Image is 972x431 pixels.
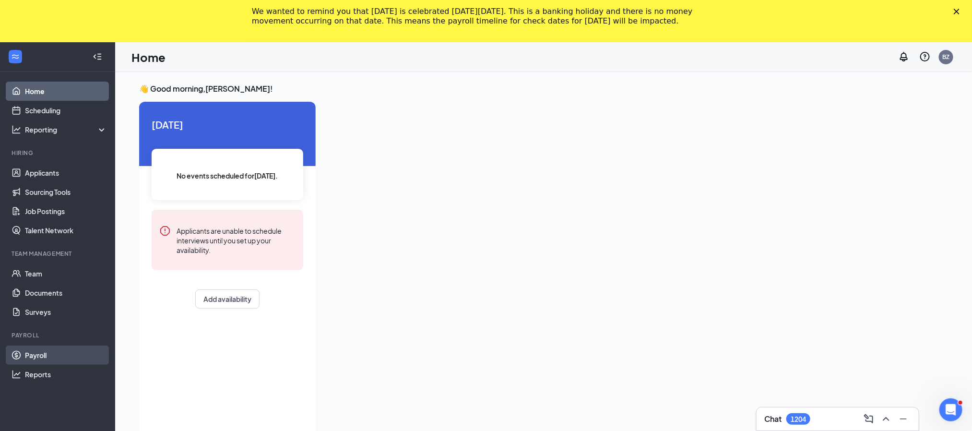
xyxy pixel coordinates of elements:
[11,52,20,61] svg: WorkstreamLogo
[177,225,296,255] div: Applicants are unable to schedule interviews until you set up your availability.
[93,52,102,61] svg: Collapse
[898,51,910,62] svg: Notifications
[12,331,105,339] div: Payroll
[861,411,877,427] button: ComposeMessage
[159,225,171,237] svg: Error
[139,84,861,94] h3: 👋 Good morning, [PERSON_NAME] !
[878,411,894,427] button: ChevronUp
[25,264,107,283] a: Team
[12,149,105,157] div: Hiring
[25,101,107,120] a: Scheduling
[25,82,107,101] a: Home
[177,170,278,181] span: No events scheduled for [DATE] .
[131,48,166,65] h1: Home
[791,415,806,423] div: 1204
[25,202,107,221] a: Job Postings
[25,365,107,384] a: Reports
[252,7,705,26] div: We wanted to remind you that [DATE] is celebrated [DATE][DATE]. This is a banking holiday and the...
[12,125,21,134] svg: Analysis
[25,221,107,240] a: Talent Network
[943,53,950,61] div: BZ
[896,411,911,427] button: Minimize
[764,414,782,424] h3: Chat
[25,182,107,202] a: Sourcing Tools
[939,398,962,421] iframe: Intercom live chat
[880,413,892,425] svg: ChevronUp
[25,346,107,365] a: Payroll
[863,413,875,425] svg: ComposeMessage
[25,302,107,322] a: Surveys
[919,51,931,62] svg: QuestionInfo
[12,250,105,258] div: Team Management
[898,413,909,425] svg: Minimize
[25,125,107,134] div: Reporting
[25,163,107,182] a: Applicants
[25,283,107,302] a: Documents
[195,289,260,309] button: Add availability
[152,117,303,132] span: [DATE]
[954,9,963,14] div: Close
